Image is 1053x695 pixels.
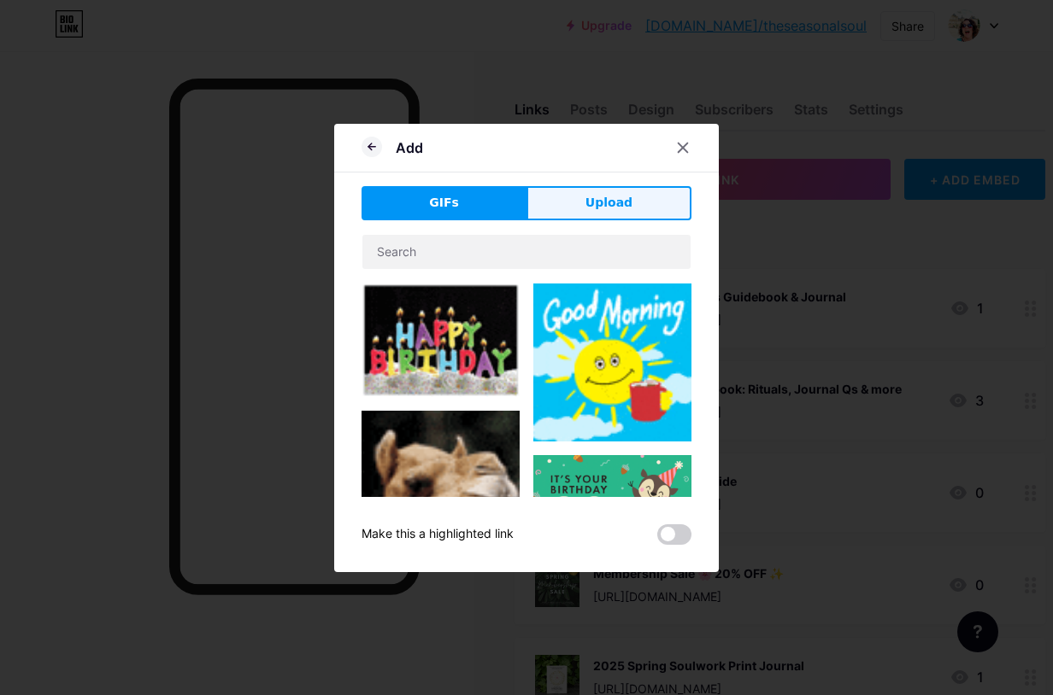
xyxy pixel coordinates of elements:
[533,455,691,562] img: Gihpy
[429,194,459,212] span: GIFs
[362,235,691,269] input: Search
[526,186,691,220] button: Upload
[362,524,514,545] div: Make this a highlighted link
[362,283,520,397] img: Gihpy
[533,283,691,441] img: Gihpy
[362,186,526,220] button: GIFs
[396,137,423,158] div: Add
[585,194,632,212] span: Upload
[362,411,520,650] img: Gihpy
